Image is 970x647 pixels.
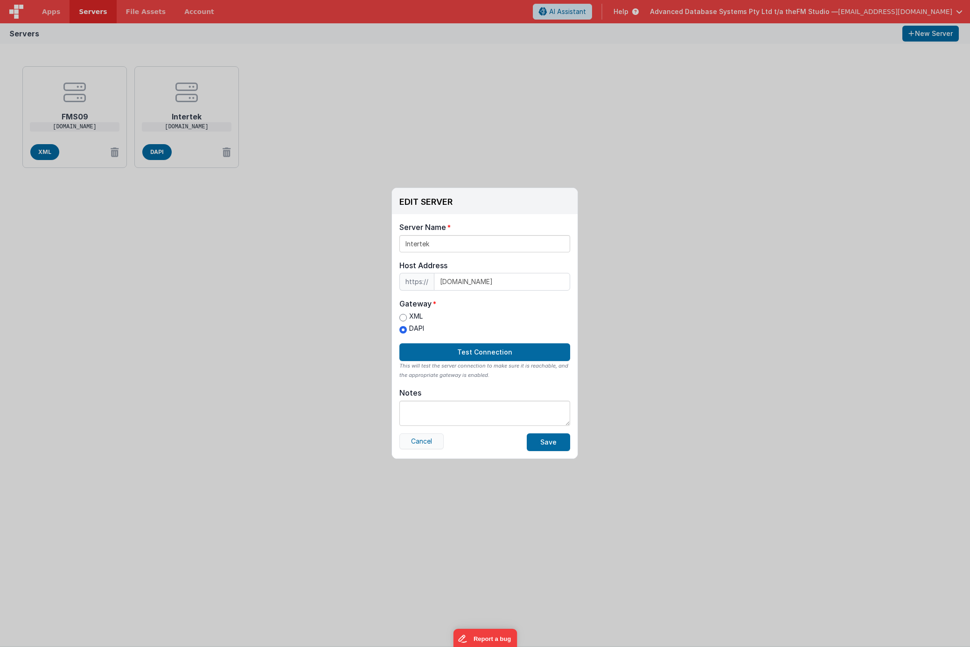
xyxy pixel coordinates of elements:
[399,260,570,271] div: Host Address
[399,343,570,361] button: Test Connection
[399,273,434,291] span: https://
[527,433,570,451] button: Save
[399,222,446,233] div: Server Name
[399,197,453,207] h3: EDIT SERVER
[399,326,407,334] input: DAPI
[399,388,421,397] div: Notes
[399,361,570,380] div: This will test the server connection to make sure it is reachable, and the appropriate gateway is...
[399,298,432,309] div: Gateway
[399,312,424,321] label: XML
[434,273,570,291] input: IP or domain name
[399,433,444,449] button: Cancel
[399,324,424,334] label: DAPI
[399,235,570,252] input: My Server
[399,314,407,321] input: XML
